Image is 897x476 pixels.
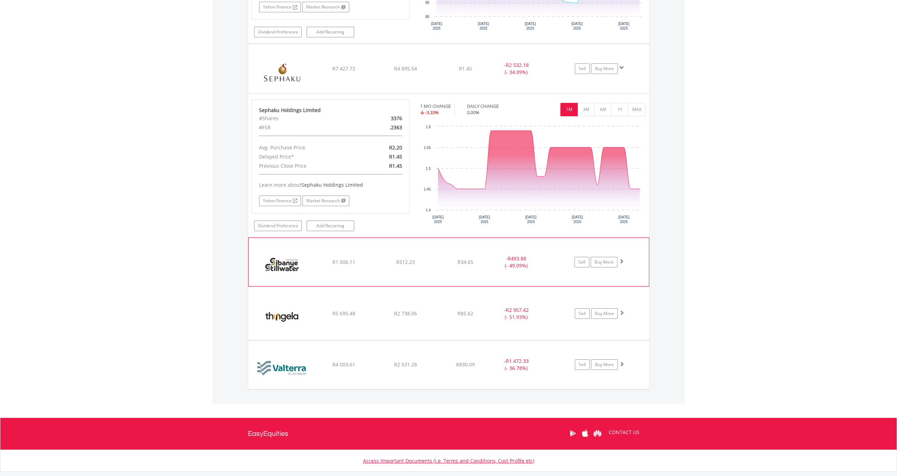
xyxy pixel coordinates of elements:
[389,162,402,169] span: R1.45
[254,123,356,132] div: #FSR
[254,143,356,152] div: Avg. Purchase Price
[420,123,645,229] svg: Interactive chart
[356,114,407,123] div: 3376
[459,65,472,72] span: R1.45
[301,181,363,188] span: Sephaku Holdings Limited
[332,361,355,368] span: R4 003.61
[467,103,523,110] div: DAILY CHANGE
[579,422,591,444] a: Apple
[420,123,646,229] div: Chart. Highcharts interactive chart.
[259,196,301,206] a: Yahoo Finance
[259,107,402,114] div: Sephaku Holdings Limited
[424,187,431,191] text: 1.45
[508,255,526,262] span: R493.88
[478,22,489,30] text: [DATE] 2025
[591,359,618,370] a: Buy More
[254,161,356,171] div: Previous Close Price
[525,22,536,30] text: [DATE] 2025
[254,27,302,37] a: Dividend Preference
[252,350,312,387] img: EQU.ZA.VAL.png
[591,308,618,319] a: Buy More
[426,208,431,212] text: 1.4
[490,255,542,269] div: - (- 49.09%)
[575,359,590,370] a: Sell
[302,2,349,12] a: Market Research
[394,65,417,72] span: R4 895.54
[490,307,543,321] div: - (- 51.93%)
[425,15,430,19] text: 80
[307,221,354,231] a: Add Recurring
[591,257,618,267] a: Buy More
[490,358,543,372] div: - (- 36.78%)
[254,152,356,161] div: Delayed Price*
[252,247,313,285] img: EQU.ZA.SSW.png
[425,1,430,5] text: 85
[591,422,604,444] a: Huawei
[254,221,302,231] a: Dividend Preference
[394,310,417,317] span: R2 738.06
[506,62,529,68] span: R2 532.18
[424,146,431,150] text: 1.55
[389,153,402,160] span: R1.45
[332,259,355,265] span: R1 006.11
[604,422,644,442] a: CONTACT US
[248,418,288,450] a: EasyEquities
[611,103,628,116] button: 1Y
[431,22,442,30] text: [DATE] 2025
[560,103,578,116] button: 1M
[457,259,473,265] span: R34.65
[467,109,479,116] span: 0.00%
[432,215,444,224] text: [DATE] 2025
[420,103,451,110] div: 1 MO CHANGE
[252,53,312,91] img: EQU.ZA.SEP.png
[332,310,355,317] span: R5 695.48
[259,181,402,188] div: Learn more about
[426,125,431,129] text: 1.6
[571,22,583,30] text: [DATE] 2025
[389,144,402,151] span: R2.20
[356,123,407,132] div: .2363
[259,2,301,12] a: Yahoo Finance
[363,457,534,464] a: Access Important Documents (i.e. Terms and Conditions, Cost Profile etc)
[525,215,536,224] text: [DATE] 2025
[254,114,356,123] div: #Shares
[332,65,355,72] span: R7 427.72
[457,310,473,317] span: R85.62
[396,259,415,265] span: R512.23
[490,62,543,76] div: - (- 34.09%)
[506,307,529,313] span: R2 957.42
[572,215,583,224] text: [DATE] 2025
[577,103,595,116] button: 3M
[594,103,612,116] button: 6M
[479,215,490,224] text: [DATE] 2025
[426,167,431,171] text: 1.5
[575,63,590,74] a: Sell
[618,22,629,30] text: [DATE] 2025
[252,296,312,338] img: EQU.ZA.TGA.png
[575,308,590,319] a: Sell
[618,215,629,224] text: [DATE] 2025
[506,358,529,364] span: R1 472.33
[394,361,417,368] span: R2 531.28
[307,27,354,37] a: Add Recurring
[425,109,439,116] span: -3.33%
[567,422,579,444] a: Google Play
[302,196,349,206] a: Market Research
[456,361,475,368] span: R830.09
[628,103,645,116] button: MAX
[591,63,618,74] a: Buy More
[575,257,589,267] a: Sell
